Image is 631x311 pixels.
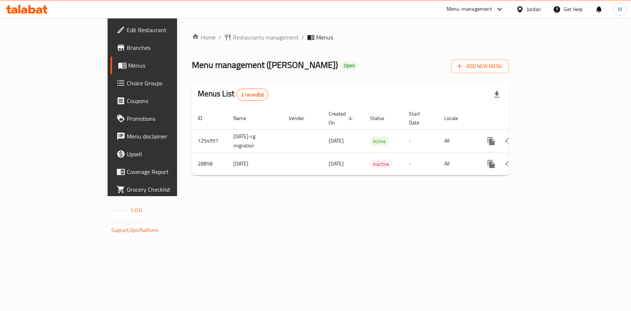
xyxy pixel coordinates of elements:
span: Locale [444,114,468,123]
a: Choice Groups [111,74,213,92]
span: Choice Groups [127,79,207,88]
a: Branches [111,39,213,57]
span: [DATE] [329,136,344,146]
span: Branches [127,43,207,52]
nav: breadcrumb [192,33,509,42]
span: Grocery Checklist [127,185,207,194]
td: - [403,153,438,175]
span: Open [341,62,358,69]
span: Coverage Report [127,167,207,176]
button: Add New Menu [451,59,509,73]
a: Menus [111,57,213,74]
a: Menu disclaimer [111,127,213,145]
span: Promotions [127,114,207,123]
td: [DATE]-cg migration [227,129,283,153]
span: Menu disclaimer [127,132,207,141]
td: - [403,129,438,153]
span: Inactive [370,160,392,168]
a: Upsell [111,145,213,163]
span: Upsell [127,150,207,158]
span: 1.0.0 [130,205,142,215]
span: Menus [128,61,207,70]
span: Restaurants management [233,33,299,42]
td: All [438,129,476,153]
a: Edit Restaurant [111,21,213,39]
table: enhanced table [192,107,559,175]
td: [DATE] [227,153,283,175]
span: 2 record(s) [237,91,268,98]
button: Change Status [500,155,518,173]
button: Change Status [500,132,518,150]
a: Promotions [111,110,213,127]
span: Vendor [289,114,314,123]
a: Grocery Checklist [111,181,213,198]
button: more [482,155,500,173]
span: Menu management ( [PERSON_NAME] ) [192,57,338,73]
span: Created On [329,109,355,127]
span: Version: [111,205,129,215]
td: All [438,153,476,175]
span: Start Date [409,109,430,127]
span: [DATE] [329,159,344,168]
li: / [302,33,304,42]
span: Status [370,114,394,123]
a: Coupons [111,92,213,110]
span: Menus [316,33,333,42]
span: Coupons [127,96,207,105]
span: Add New Menu [457,62,503,71]
li: / [218,33,221,42]
div: Export file [488,86,506,103]
button: more [482,132,500,150]
a: Restaurants management [224,33,299,42]
a: Support.OpsPlatform [111,225,158,235]
div: Total records count [236,89,268,100]
span: M [618,5,622,13]
h2: Menus List [198,88,268,100]
span: Active [370,137,389,146]
span: Get support on: [111,218,145,228]
div: Menu-management [447,5,492,14]
span: Edit Restaurant [127,25,207,34]
div: Open [341,61,358,70]
span: Name [233,114,256,123]
span: ID [198,114,212,123]
a: Coverage Report [111,163,213,181]
div: Jordan [527,5,541,13]
th: Actions [476,107,559,130]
